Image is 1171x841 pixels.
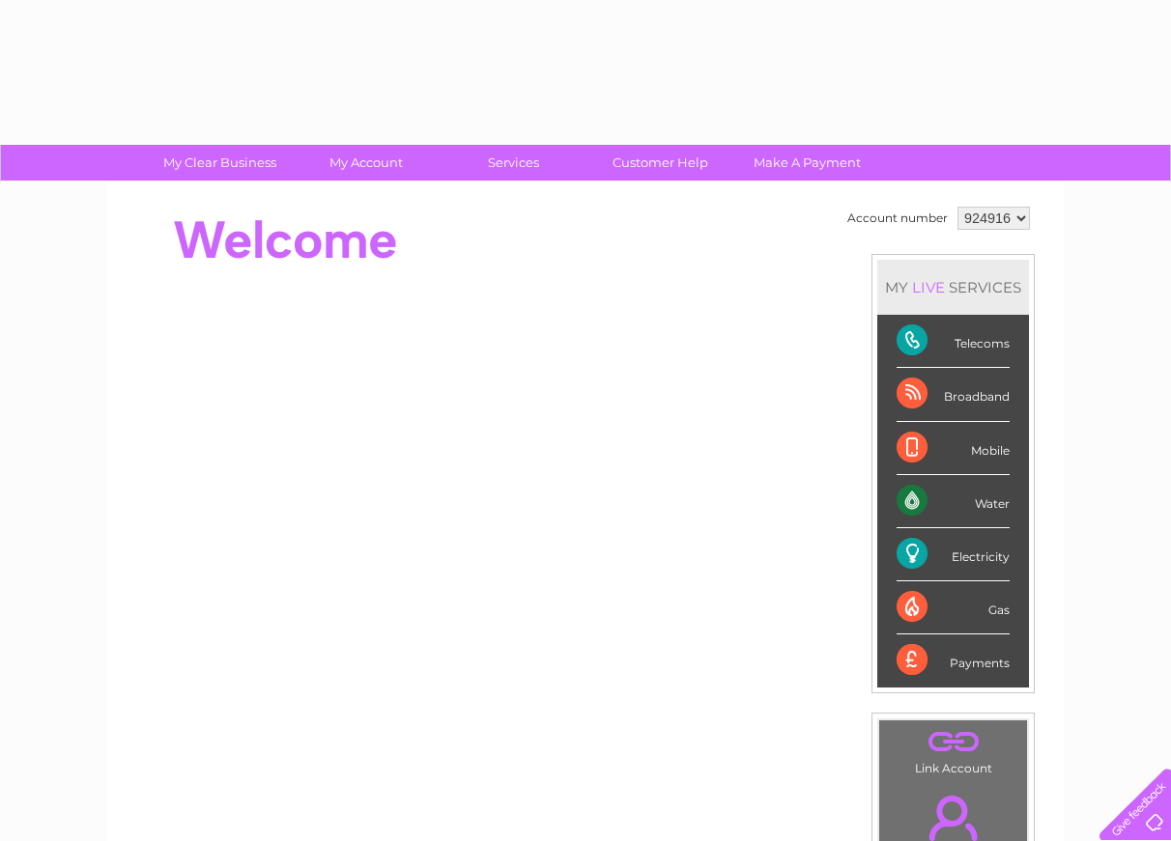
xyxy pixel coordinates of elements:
[884,725,1022,759] a: .
[897,581,1010,634] div: Gas
[908,278,949,296] div: LIVE
[581,145,740,181] a: Customer Help
[843,202,953,235] td: Account number
[897,634,1010,687] div: Payments
[878,719,1028,780] td: Link Account
[897,528,1010,581] div: Electricity
[728,145,887,181] a: Make A Payment
[897,475,1010,528] div: Water
[897,422,1010,475] div: Mobile
[140,145,300,181] a: My Clear Business
[897,315,1010,368] div: Telecoms
[287,145,446,181] a: My Account
[897,368,1010,421] div: Broadband
[877,260,1029,315] div: MY SERVICES
[434,145,593,181] a: Services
